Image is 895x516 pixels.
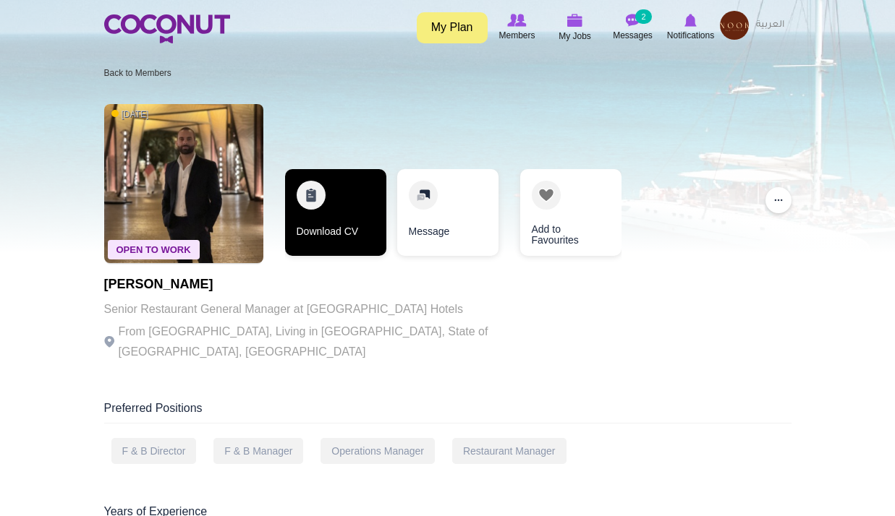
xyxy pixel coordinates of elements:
[285,169,386,263] div: 1 / 3
[104,322,502,362] p: From [GEOGRAPHIC_DATA], Living in [GEOGRAPHIC_DATA], State of [GEOGRAPHIC_DATA], [GEOGRAPHIC_DATA]
[559,29,591,43] span: My Jobs
[626,14,640,27] img: Messages
[321,438,435,464] div: Operations Manager
[520,169,622,256] a: Add to Favourites
[635,9,651,24] small: 2
[613,28,653,43] span: Messages
[417,12,488,43] a: My Plan
[567,14,583,27] img: My Jobs
[104,278,502,292] h1: [PERSON_NAME]
[397,169,499,256] a: Message
[499,28,535,43] span: Members
[104,68,171,78] a: Back to Members
[604,11,662,44] a: Messages Messages 2
[111,108,149,121] span: [DATE]
[749,11,792,40] a: العربية
[667,28,714,43] span: Notifications
[662,11,720,44] a: Notifications Notifications
[104,400,792,423] div: Preferred Positions
[452,438,567,464] div: Restaurant Manager
[507,14,526,27] img: Browse Members
[111,438,197,464] div: F & B Director
[104,14,230,43] img: Home
[684,14,697,27] img: Notifications
[765,187,792,213] button: ...
[488,11,546,44] a: Browse Members Members
[285,169,386,256] a: Download CV
[104,299,502,319] p: Senior Restaurant General Manager at [GEOGRAPHIC_DATA] Hotels
[546,11,604,45] a: My Jobs My Jobs
[397,169,499,263] div: 2 / 3
[509,169,611,263] div: 3 / 3
[108,240,200,259] span: Open To Work
[213,438,303,464] div: F & B Manager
